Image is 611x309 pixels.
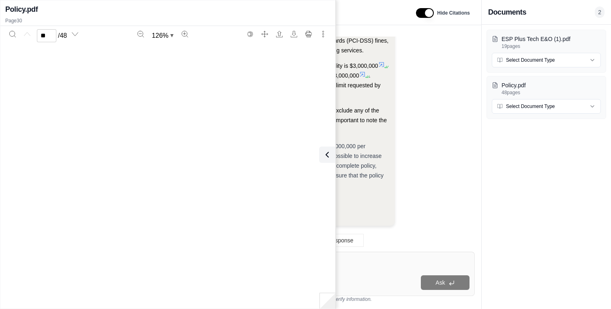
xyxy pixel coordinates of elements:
[502,35,601,43] p: ESP Plus Tech E&O (1).pdf
[492,81,601,96] button: Policy.pdf48pages
[488,6,526,18] h3: Documents
[273,28,286,41] button: Open file
[5,17,330,24] p: Page 30
[152,31,169,41] span: 126 %
[437,10,470,16] span: Hide Citations
[5,4,38,15] h2: Policy.pdf
[492,35,601,50] button: ESP Plus Tech E&O (1).pdf19pages
[287,28,300,41] button: Download
[258,28,271,41] button: Full screen
[296,237,353,244] span: Regenerate Response
[227,63,378,69] span: The Coverage Part Aggregate Limit of Liability is $3,000,000
[302,28,315,41] button: Print
[244,28,257,41] button: Switch to the dark theme
[178,28,191,41] button: Zoom in
[421,275,470,290] button: Ask
[69,28,81,41] button: Next page
[502,89,601,96] p: 48 pages
[6,28,19,41] button: Search
[317,28,330,41] button: More actions
[190,72,359,79] span: . The insuring agreements also have a coverage limit of $3,000,000
[595,6,605,18] span: 2
[502,81,601,89] p: Policy.pdf
[37,29,56,42] input: Enter a page number
[149,29,177,42] button: Zoom document
[58,31,67,41] span: / 48
[435,279,445,286] span: Ask
[190,107,387,133] span: The exclusions (Section II) do not appear to exclude any of the specific coverages the user is as...
[134,28,147,41] button: Zoom out
[21,28,34,41] button: Previous page
[502,43,601,50] p: 19 pages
